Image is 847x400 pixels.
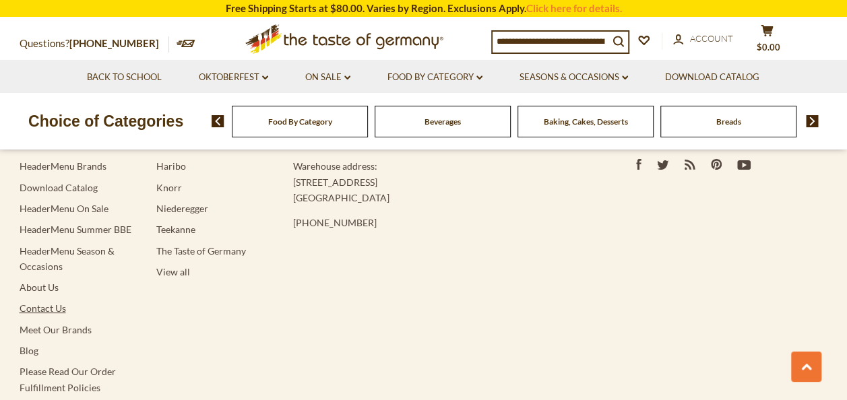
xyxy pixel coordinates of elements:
[20,324,92,335] a: Meet Our Brands
[665,70,759,85] a: Download Catalog
[806,115,819,127] img: next arrow
[544,116,628,127] a: Baking, Cakes, Desserts
[20,345,38,356] a: Blog
[156,266,190,277] a: View all
[69,37,159,49] a: [PHONE_NUMBER]
[425,116,461,127] a: Beverages
[156,203,208,214] a: Niederegger
[747,24,788,58] button: $0.00
[20,203,108,214] a: HeaderMenu On Sale
[757,42,780,53] span: $0.00
[156,160,186,172] a: Haribo
[387,70,482,85] a: Food By Category
[20,160,106,172] a: HeaderMenu Brands
[20,366,116,393] a: Please Read Our Order Fulfillment Policies
[690,33,733,44] span: Account
[526,2,622,14] a: Click here for details.
[156,224,195,235] a: Teekanne
[20,35,169,53] p: Questions?
[716,116,741,127] a: Breads
[20,182,98,193] a: Download Catalog
[156,182,182,193] a: Knorr
[293,158,582,205] p: Warehouse address: [STREET_ADDRESS] [GEOGRAPHIC_DATA]
[87,70,162,85] a: Back to School
[305,70,350,85] a: On Sale
[20,281,59,293] a: About Us
[268,116,332,127] a: Food By Category
[520,70,628,85] a: Seasons & Occasions
[199,70,268,85] a: Oktoberfest
[20,245,115,272] a: HeaderMenu Season & Occasions
[212,115,224,127] img: previous arrow
[156,245,246,257] a: The Taste of Germany
[20,302,66,314] a: Contact Us
[293,215,582,230] p: [PHONE_NUMBER]
[20,224,131,235] a: HeaderMenu Summer BBE
[673,32,733,46] a: Account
